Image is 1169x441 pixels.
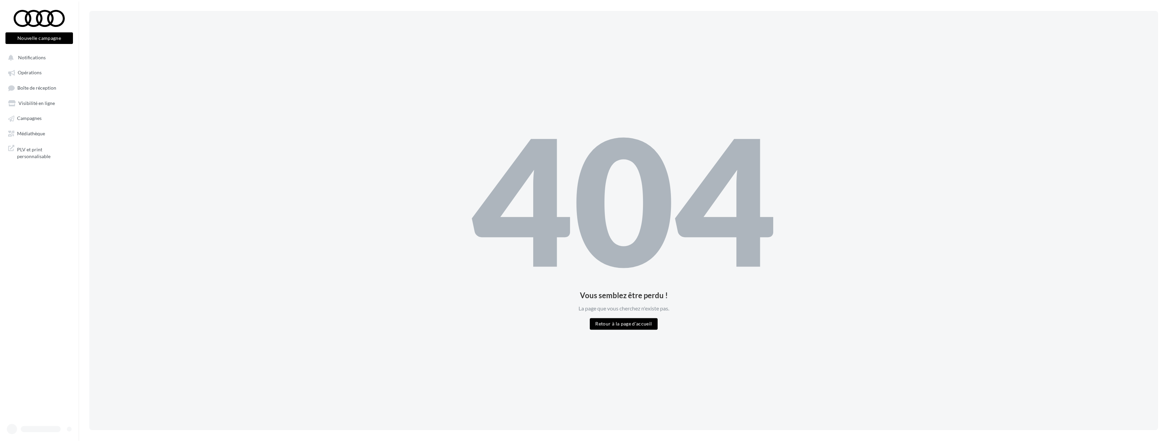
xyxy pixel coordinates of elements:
span: Boîte de réception [17,85,56,91]
a: Boîte de réception [4,81,74,94]
div: Vous semblez être perdu ! [471,292,776,300]
div: 404 [471,111,776,286]
a: Médiathèque [4,127,74,139]
span: Médiathèque [17,131,45,136]
a: Opérations [4,66,74,78]
button: Nouvelle campagne [5,32,73,44]
span: Notifications [18,55,46,60]
button: Retour à la page d'accueil [590,318,657,330]
span: Visibilité en ligne [18,100,55,106]
a: Campagnes [4,112,74,124]
span: PLV et print personnalisable [17,145,70,159]
a: Visibilité en ligne [4,97,74,109]
a: PLV et print personnalisable [4,142,74,162]
span: Campagnes [17,116,42,121]
div: La page que vous cherchez n'existe pas. [471,305,776,313]
span: Opérations [18,70,42,76]
button: Notifications [4,51,72,63]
